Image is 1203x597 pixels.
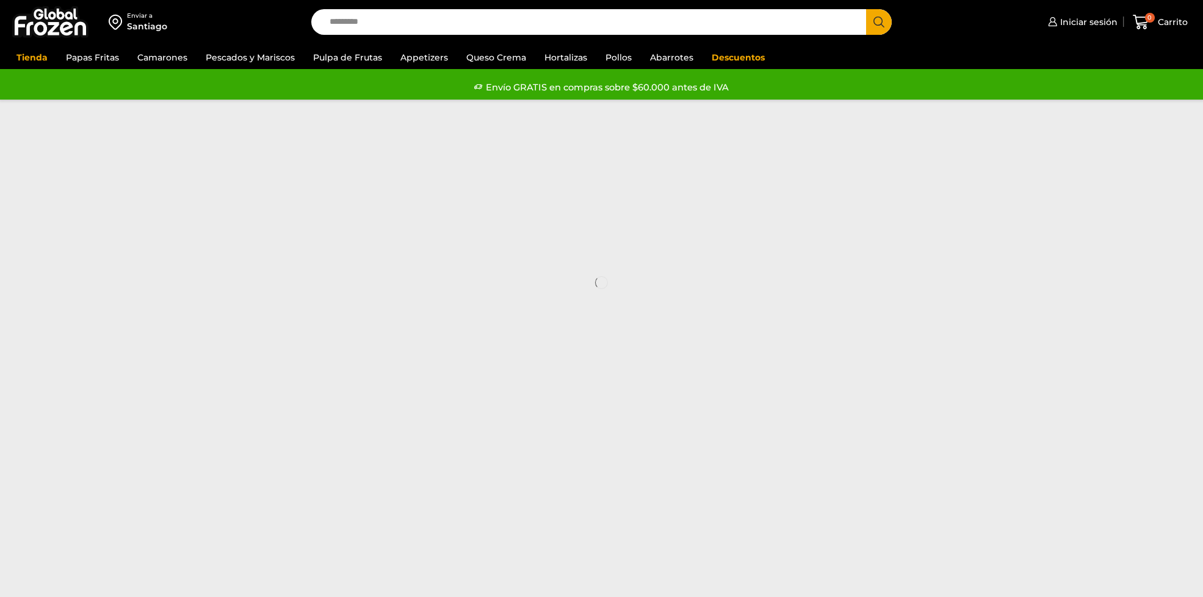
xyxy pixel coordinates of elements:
[706,46,771,69] a: Descuentos
[200,46,301,69] a: Pescados y Mariscos
[1057,16,1118,28] span: Iniciar sesión
[109,12,127,32] img: address-field-icon.svg
[60,46,125,69] a: Papas Fritas
[1045,10,1118,34] a: Iniciar sesión
[10,46,54,69] a: Tienda
[1130,8,1191,37] a: 0 Carrito
[127,12,167,20] div: Enviar a
[1155,16,1188,28] span: Carrito
[538,46,593,69] a: Hortalizas
[127,20,167,32] div: Santiago
[866,9,892,35] button: Search button
[131,46,193,69] a: Camarones
[599,46,638,69] a: Pollos
[307,46,388,69] a: Pulpa de Frutas
[460,46,532,69] a: Queso Crema
[394,46,454,69] a: Appetizers
[644,46,699,69] a: Abarrotes
[1145,13,1155,23] span: 0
